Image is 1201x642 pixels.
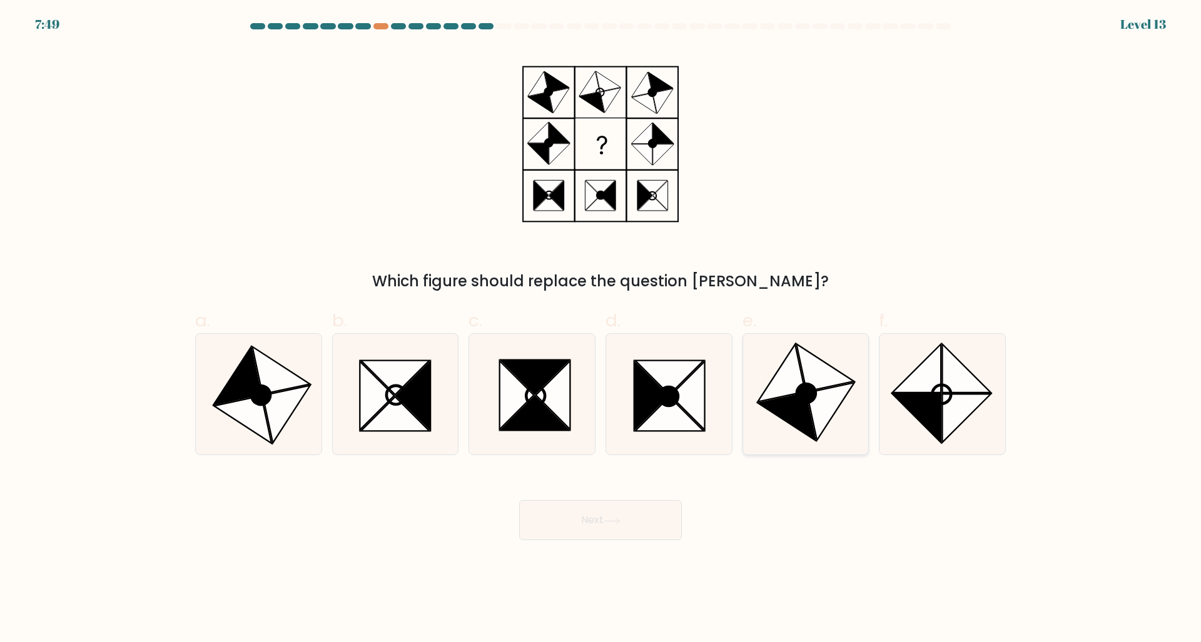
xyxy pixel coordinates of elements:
div: Level 13 [1120,15,1166,34]
span: b. [332,308,347,333]
span: e. [742,308,756,333]
span: c. [469,308,482,333]
span: a. [195,308,210,333]
span: f. [879,308,888,333]
button: Next [519,500,682,540]
div: Which figure should replace the question [PERSON_NAME]? [203,270,998,293]
div: 7:49 [35,15,59,34]
span: d. [606,308,621,333]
